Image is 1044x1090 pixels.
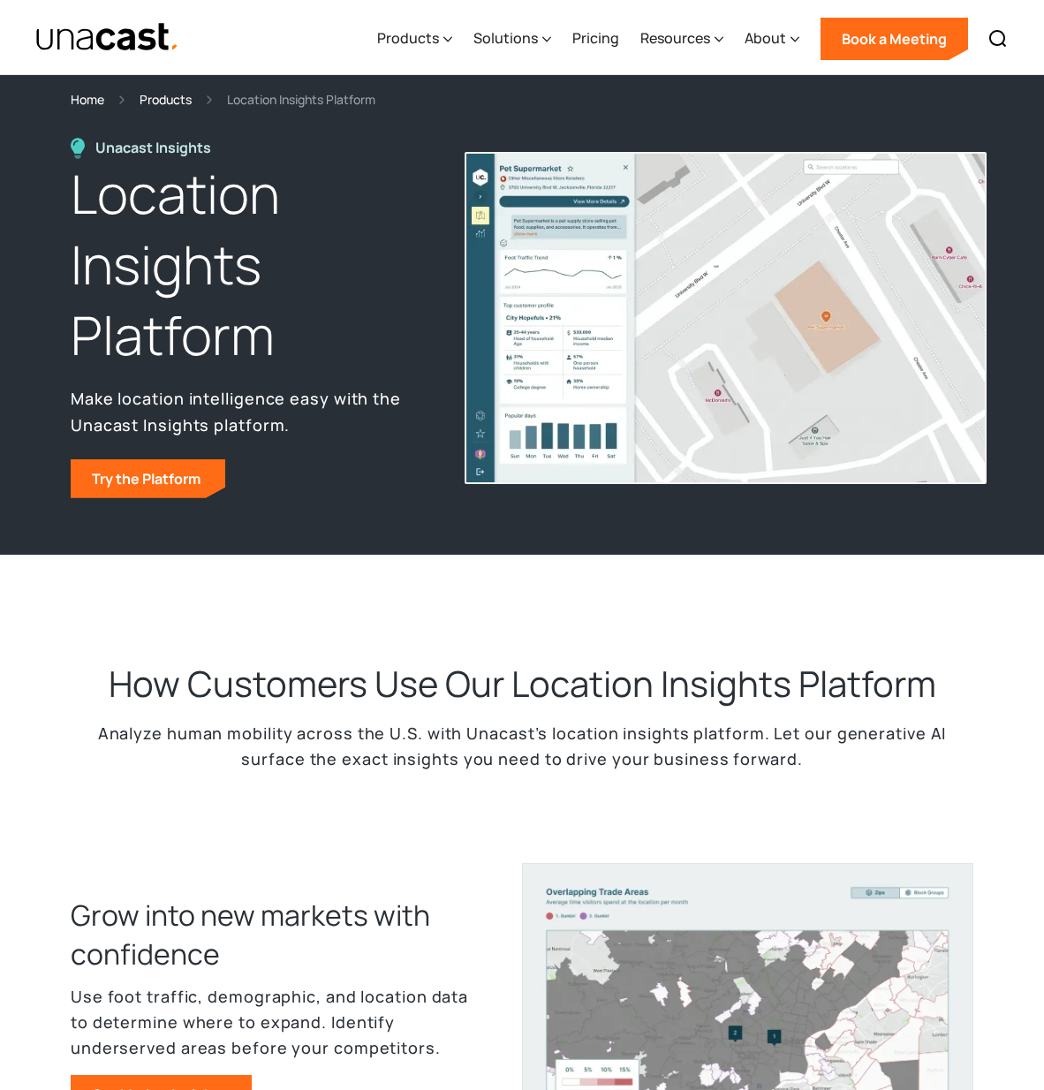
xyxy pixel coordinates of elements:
[71,89,104,110] a: Home
[377,27,439,49] div: Products
[71,138,85,159] img: Location Insights Platform icon
[640,27,710,49] div: Resources
[572,3,619,75] a: Pricing
[987,28,1009,49] img: Search icon
[745,3,799,75] div: About
[80,721,964,772] p: Analyze human mobility across the U.S. with Unacast’s location insights platform. Let our generat...
[71,896,469,973] h3: Grow into new markets with confidence
[821,18,968,60] a: Book a Meeting
[71,385,432,438] p: Make location intelligence easy with the Unacast Insights platform.
[71,159,432,370] h1: Location Insights Platform
[71,984,469,1060] p: Use foot traffic, demographic, and location data to determine where to expand. Identify underserv...
[227,89,375,110] div: Location Insights Platform
[35,22,179,53] a: home
[473,3,551,75] div: Solutions
[377,3,452,75] div: Products
[95,138,220,158] div: Unacast Insights
[640,3,723,75] div: Resources
[109,661,936,707] h2: How Customers Use Our Location Insights Platform
[140,89,192,110] a: Products
[473,27,538,49] div: Solutions
[745,27,786,49] div: About
[35,22,179,53] img: Unacast text logo
[71,459,225,498] a: Try the Platform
